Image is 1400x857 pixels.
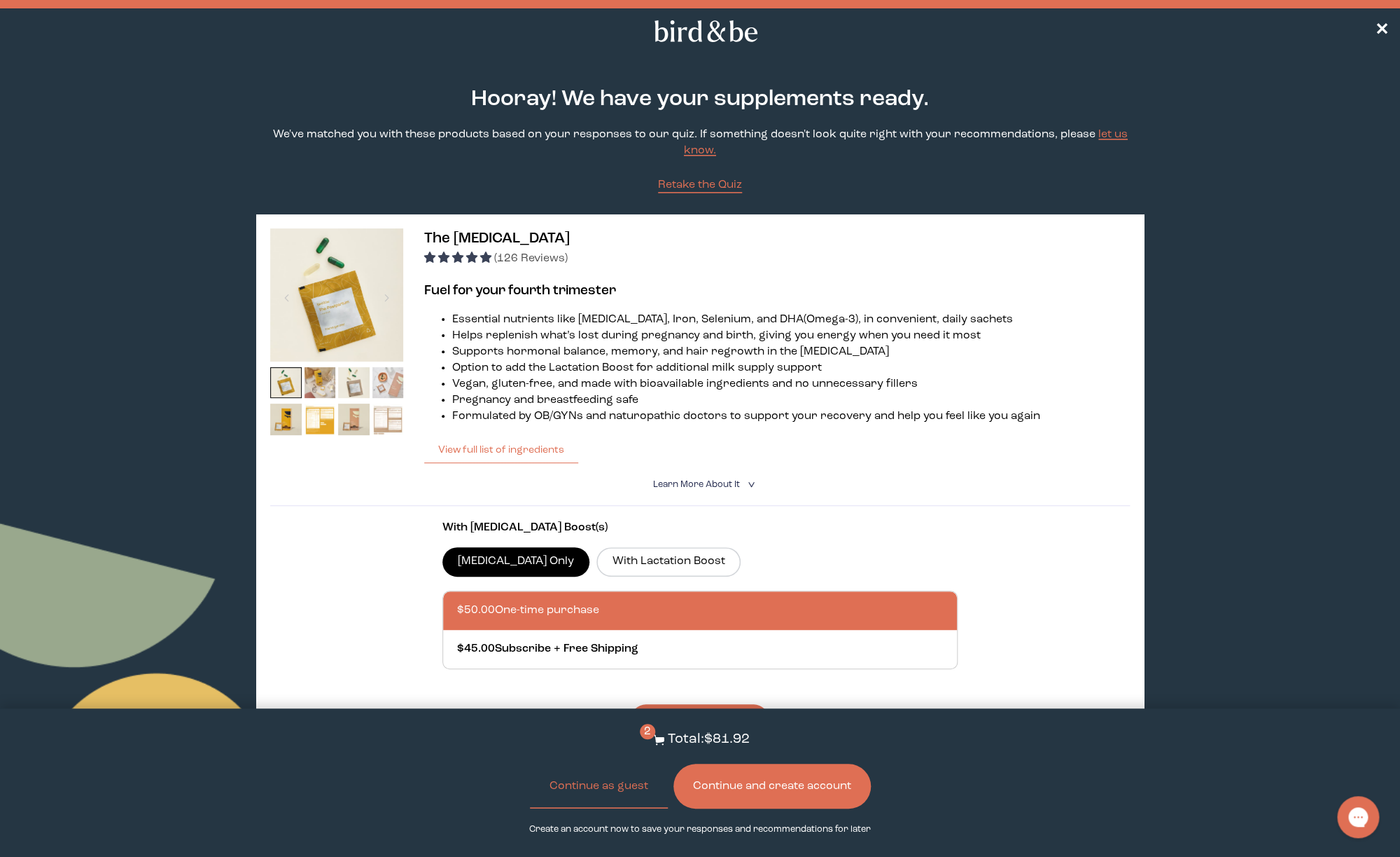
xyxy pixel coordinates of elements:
img: thumbnail image [338,404,370,435]
li: Essential nutrients like [MEDICAL_DATA], Iron, Selenium, and DHA (Omega-3), in convenient, daily ... [452,312,1130,328]
label: [MEDICAL_DATA] Only [442,547,590,577]
p: Total: $81.92 [668,729,750,750]
img: thumbnail image [338,367,370,399]
span: Pregnancy and breastfeeding safe [452,395,638,406]
span: Learn More About it [653,480,740,489]
summary: Learn More About it < [653,478,747,491]
p: We've matched you with these products based on your responses to our quiz. If something doesn't l... [256,127,1144,159]
h3: Fuel for your fourth trimester [424,281,1130,301]
button: Remove from Cart [631,704,769,734]
span: 2 [640,724,655,739]
span: Retake the Quiz [658,179,742,191]
img: thumbnail image [304,404,336,435]
span: 4.94 stars [424,253,494,264]
h2: Hooray! We have your supplements ready. [434,83,967,116]
li: Option to add the Lactation Boost for additional milk supply support [452,360,1130,376]
i: < [743,481,757,488]
button: View full list of ingredients [424,436,578,464]
span: (126 Reviews) [494,253,568,264]
img: thumbnail image [304,367,336,399]
li: Supports hormonal balance, memory, and hair regrowth in the [MEDICAL_DATA] [452,344,1130,360]
button: Continue as guest [530,764,668,809]
img: thumbnail image [270,228,403,362]
img: thumbnail image [372,404,404,435]
img: thumbnail image [270,404,302,435]
label: With Lactation Boost [596,547,741,577]
a: let us know. [684,129,1128,156]
p: Create an account now to save your responses and recommendations for later [529,823,871,836]
li: Helps replenish what’s lost during pregnancy and birth, giving you energy when you need it most [452,328,1130,344]
p: With [MEDICAL_DATA] Boost(s) [442,520,958,536]
a: Retake the Quiz [658,177,742,193]
span: ✕ [1375,22,1389,39]
img: thumbnail image [372,367,404,399]
a: ✕ [1375,19,1389,43]
img: thumbnail image [270,367,302,399]
li: Vegan, gluten-free, and made with bioavailable ingredients and no unnecessary fillers [452,376,1130,392]
iframe: Gorgias live chat messenger [1330,791,1386,843]
li: Formulated by OB/GYNs and naturopathic doctors to support your recovery and help you feel like yo... [452,409,1130,425]
button: Continue and create account [673,764,871,809]
span: The [MEDICAL_DATA] [424,231,570,246]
